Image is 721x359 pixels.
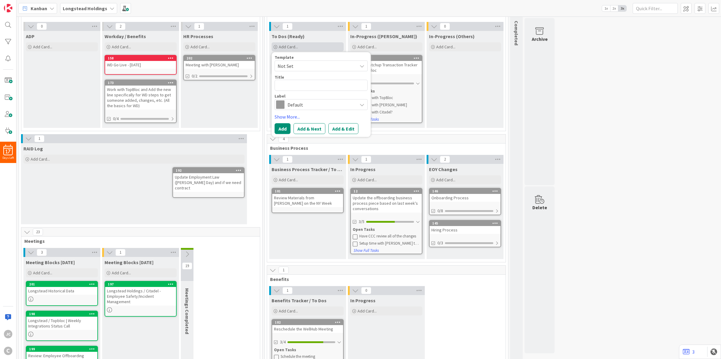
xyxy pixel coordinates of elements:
div: Hiring Process [430,226,500,234]
div: 173Work with TopBloc and Add the new line specifically for WD steps to get someone added, changes... [105,80,176,110]
span: 0/2 [192,73,197,79]
div: Longstead Holdings / Citadel - Employee Safety/Incident Management [105,287,176,306]
div: 167Review Catchup Transaction Tracker from TopBloc [351,56,422,74]
div: Review with [PERSON_NAME] [359,103,420,107]
span: Add Card... [436,44,455,50]
span: 3/5 [359,219,364,225]
div: Open Tasks [353,227,420,233]
div: Longstead Historical Data [26,287,97,295]
span: Add Card... [33,44,52,50]
div: 198 [29,312,97,316]
div: 197 [105,282,176,287]
div: 201Longstead Historical Data [26,282,97,295]
span: 0 [440,23,450,30]
div: 201 [29,282,97,286]
div: Have CCC review all of the changes [359,234,420,239]
span: 1 [282,287,293,294]
div: 199 [26,346,97,352]
button: Show Full Tasks [353,247,379,254]
span: Benefits [270,276,498,282]
div: 146Onboarding Process [430,189,500,202]
span: 3 [37,249,47,256]
span: Meetings Completed [184,288,190,334]
span: Add Card... [279,308,298,314]
span: RAID Log [23,146,43,152]
div: Open Tasks [353,88,420,94]
span: Meeting Blocks Today [26,259,75,265]
div: Review with Citadel? [359,110,420,115]
span: In Progress [350,166,376,172]
div: 158 [108,56,176,60]
span: 1 [361,23,371,30]
div: 181 [275,189,343,193]
label: Title [275,74,284,80]
div: 173 [108,81,176,85]
span: 2x [610,5,618,11]
a: 3 [683,348,695,355]
div: C [4,347,12,355]
div: 167 [354,56,422,60]
div: Update the offboarding business process piece based on last week's conversations [351,194,422,213]
span: 1 [282,23,293,30]
span: 0 [37,23,47,30]
span: Add Card... [279,177,298,183]
span: Add Card... [31,156,50,162]
b: Longstead Holdings [63,5,107,11]
span: 2 [440,156,450,163]
span: 2 [115,23,126,30]
span: Add Card... [279,44,298,50]
span: 0/3 [437,240,443,246]
div: Delete [532,204,547,211]
span: ADP [26,33,35,39]
span: 1 [278,267,289,274]
div: Meeting with [PERSON_NAME] [184,61,255,69]
span: Add Card... [190,44,210,50]
span: In-Progress (Jerry) [350,33,417,39]
div: 145 [430,221,500,226]
div: 173 [105,80,176,86]
div: Review Catchup Transaction Tracker from TopBloc [351,61,422,74]
div: 146 [432,189,500,193]
span: Meetings [24,238,252,244]
button: Add [275,123,291,134]
span: 1x [602,5,610,11]
button: Add & Edit [328,123,358,134]
span: 3x [618,5,626,11]
div: Setup time with [PERSON_NAME] to review [359,241,420,246]
span: In Progress [350,297,376,303]
span: Not Set [278,62,353,70]
span: 0 [361,287,371,294]
span: Benefits Tracker / To Dos [272,297,327,303]
div: 198Longstead / Topbloc | Weekly Integrations Status Call [26,311,97,330]
span: Kanban [31,5,47,12]
div: 192Update Employment Law ([PERSON_NAME] Day) and if we need contract [173,168,244,192]
div: JC [4,330,12,338]
div: 197Longstead Holdings / Citadel - Employee Safety/Incident Management [105,282,176,306]
span: 0/4 [113,116,119,122]
span: To Dos (Ready) [272,33,305,39]
span: 19 [182,262,192,270]
span: 3/4 [280,339,286,345]
span: Business Process [270,145,498,151]
div: 182 [272,320,343,325]
span: EOY Changes [429,166,458,172]
div: 192 [176,168,244,173]
div: Reschedule the WellHub Meeting [272,325,343,333]
div: 192 [173,168,244,173]
span: Add Card... [357,308,377,314]
div: 182 [275,320,343,324]
div: 182Reschedule the WellHub Meeting [272,320,343,333]
span: 1 [282,156,293,163]
span: Add Card... [112,270,131,276]
span: Label [275,94,285,98]
span: Template [275,55,294,59]
span: Add Card... [357,44,377,50]
span: Business Process Tracker / To Dos [272,166,344,172]
div: 197 [108,282,176,286]
div: 145 [432,221,500,225]
div: 145Hiring Process [430,221,500,234]
div: 202 [187,56,255,60]
span: Add Card... [112,44,131,50]
span: 1 [361,156,371,163]
div: 181Review Materials from [PERSON_NAME] on the NY Week [272,189,343,207]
